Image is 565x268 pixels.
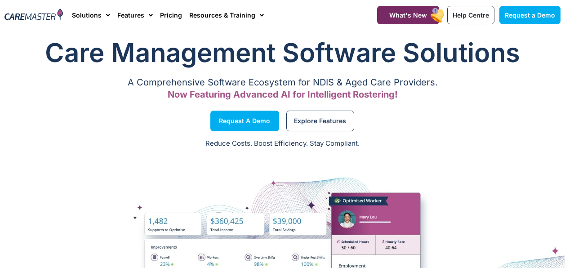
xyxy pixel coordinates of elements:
span: Help Centre [453,11,489,19]
p: Reduce Costs. Boost Efficiency. Stay Compliant. [5,138,560,149]
a: Help Centre [447,6,494,24]
p: A Comprehensive Software Ecosystem for NDIS & Aged Care Providers. [4,80,561,85]
img: CareMaster Logo [4,9,63,22]
span: Request a Demo [219,119,270,123]
a: Request a Demo [499,6,561,24]
span: Now Featuring Advanced AI for Intelligent Rostering! [168,89,398,100]
h1: Care Management Software Solutions [4,35,561,71]
span: What's New [389,11,427,19]
a: What's New [377,6,439,24]
span: Request a Demo [505,11,555,19]
span: Explore Features [294,119,346,123]
a: Request a Demo [210,111,279,131]
a: Explore Features [286,111,354,131]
